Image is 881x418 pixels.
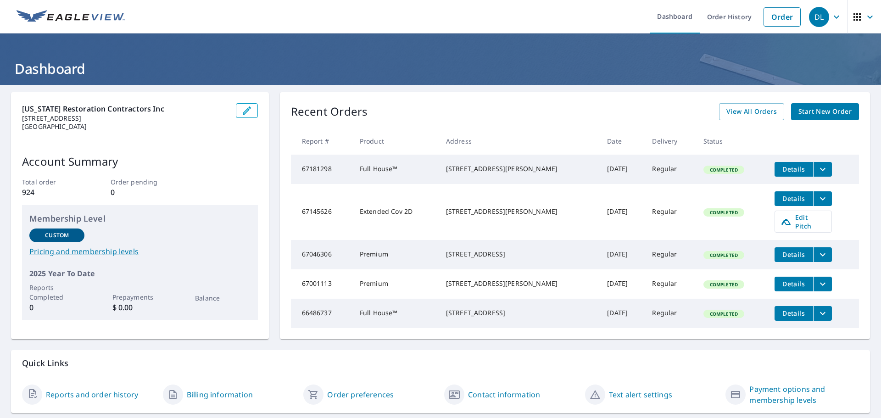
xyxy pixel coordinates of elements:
[352,240,439,269] td: Premium
[780,194,808,203] span: Details
[291,155,352,184] td: 67181298
[291,299,352,328] td: 66486737
[780,250,808,259] span: Details
[352,269,439,299] td: Premium
[775,247,813,262] button: detailsBtn-67046306
[111,177,169,187] p: Order pending
[600,128,645,155] th: Date
[187,389,253,400] a: Billing information
[780,165,808,173] span: Details
[813,247,832,262] button: filesDropdownBtn-67046306
[111,187,169,198] p: 0
[764,7,801,27] a: Order
[645,299,696,328] td: Regular
[791,103,859,120] a: Start New Order
[352,184,439,240] td: Extended Cov 2D
[446,250,592,259] div: [STREET_ADDRESS]
[780,309,808,318] span: Details
[775,306,813,321] button: detailsBtn-66486737
[704,281,743,288] span: Completed
[29,268,251,279] p: 2025 Year To Date
[775,277,813,291] button: detailsBtn-67001113
[749,384,859,406] a: Payment options and membership levels
[809,7,829,27] div: DL
[645,155,696,184] td: Regular
[46,389,138,400] a: Reports and order history
[352,299,439,328] td: Full House™
[704,209,743,216] span: Completed
[29,246,251,257] a: Pricing and membership levels
[446,207,592,216] div: [STREET_ADDRESS][PERSON_NAME]
[775,211,832,233] a: Edit Pitch
[22,123,229,131] p: [GEOGRAPHIC_DATA]
[446,308,592,318] div: [STREET_ADDRESS]
[704,311,743,317] span: Completed
[22,187,81,198] p: 924
[439,128,600,155] th: Address
[813,191,832,206] button: filesDropdownBtn-67145626
[45,231,69,240] p: Custom
[291,269,352,299] td: 67001113
[645,269,696,299] td: Regular
[29,283,84,302] p: Reports Completed
[352,128,439,155] th: Product
[291,240,352,269] td: 67046306
[291,103,368,120] p: Recent Orders
[195,293,250,303] p: Balance
[446,279,592,288] div: [STREET_ADDRESS][PERSON_NAME]
[704,252,743,258] span: Completed
[798,106,852,117] span: Start New Order
[17,10,125,24] img: EV Logo
[775,162,813,177] button: detailsBtn-67181298
[813,277,832,291] button: filesDropdownBtn-67001113
[600,184,645,240] td: [DATE]
[600,269,645,299] td: [DATE]
[291,184,352,240] td: 67145626
[600,299,645,328] td: [DATE]
[813,162,832,177] button: filesDropdownBtn-67181298
[11,59,870,78] h1: Dashboard
[446,164,592,173] div: [STREET_ADDRESS][PERSON_NAME]
[645,128,696,155] th: Delivery
[29,212,251,225] p: Membership Level
[780,279,808,288] span: Details
[352,155,439,184] td: Full House™
[719,103,784,120] a: View All Orders
[112,292,167,302] p: Prepayments
[468,389,540,400] a: Contact information
[600,155,645,184] td: [DATE]
[609,389,672,400] a: Text alert settings
[29,302,84,313] p: 0
[600,240,645,269] td: [DATE]
[645,184,696,240] td: Regular
[704,167,743,173] span: Completed
[22,357,859,369] p: Quick Links
[22,153,258,170] p: Account Summary
[813,306,832,321] button: filesDropdownBtn-66486737
[327,389,394,400] a: Order preferences
[22,177,81,187] p: Total order
[22,114,229,123] p: [STREET_ADDRESS]
[781,213,826,230] span: Edit Pitch
[726,106,777,117] span: View All Orders
[775,191,813,206] button: detailsBtn-67145626
[645,240,696,269] td: Regular
[22,103,229,114] p: [US_STATE] Restoration Contractors Inc
[696,128,767,155] th: Status
[291,128,352,155] th: Report #
[112,302,167,313] p: $ 0.00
